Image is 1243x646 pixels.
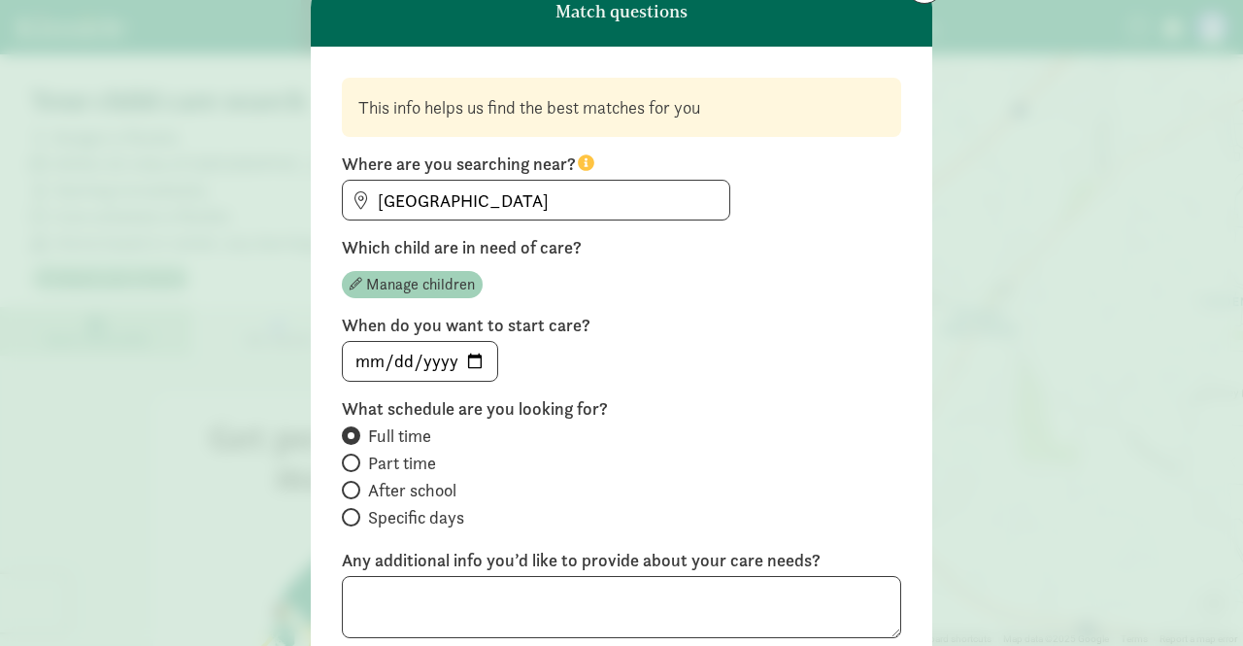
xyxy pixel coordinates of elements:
span: Manage children [366,273,475,296]
h6: Match questions [555,2,688,21]
label: Which child are in need of care? [342,236,901,259]
span: Specific days [368,506,464,529]
span: After school [368,479,456,502]
input: Find address [343,181,729,220]
span: Full time [368,425,431,448]
label: What schedule are you looking for? [342,397,901,421]
label: Where are you searching near? [342,153,901,176]
label: When do you want to start care? [342,314,901,337]
span: Part time [368,452,436,475]
button: Manage children [342,271,483,298]
label: Any additional info you’d like to provide about your care needs? [342,549,901,572]
div: This info helps us find the best matches for you [358,94,885,120]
